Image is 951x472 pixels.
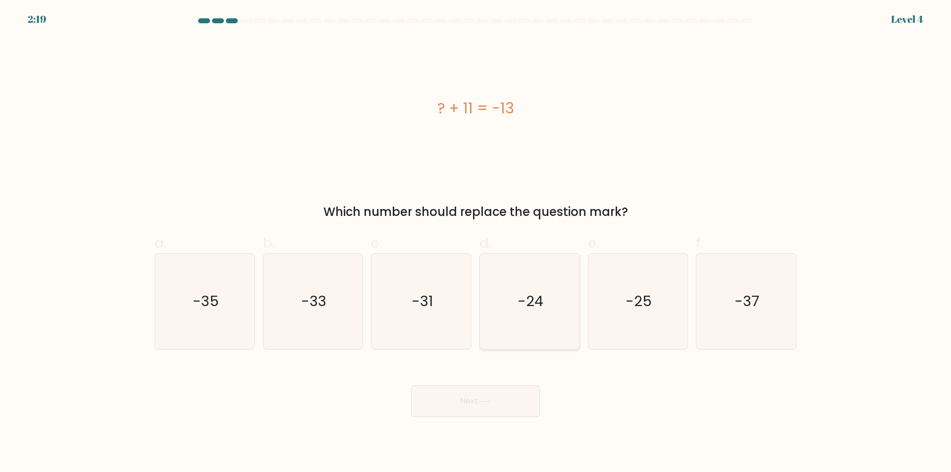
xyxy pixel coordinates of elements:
span: f. [696,233,703,253]
div: Level 4 [891,12,923,27]
text: -33 [301,292,326,312]
span: d. [479,233,491,253]
text: -31 [412,292,433,312]
span: b. [263,233,275,253]
div: Which number should replace the question mark? [160,203,791,221]
span: e. [588,233,599,253]
text: -37 [735,292,760,312]
div: 2:19 [28,12,46,27]
text: -35 [193,292,219,312]
button: Next [411,385,540,417]
text: -24 [518,292,543,312]
span: a. [155,233,166,253]
div: ? + 11 = -13 [155,97,796,119]
text: -25 [626,292,652,312]
span: c. [371,233,382,253]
